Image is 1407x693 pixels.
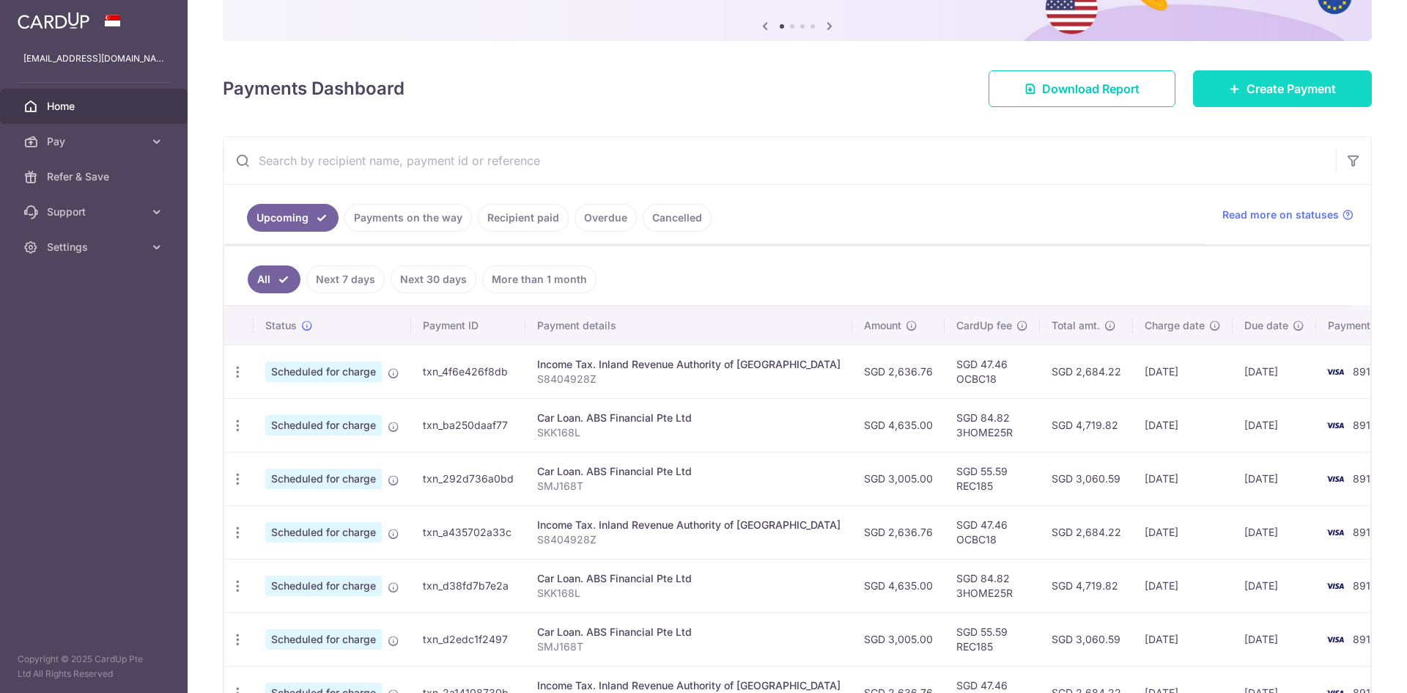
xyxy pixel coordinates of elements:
[223,76,405,102] h4: Payments Dashboard
[482,265,597,293] a: More than 1 month
[852,398,945,452] td: SGD 4,635.00
[224,137,1336,184] input: Search by recipient name, payment id or reference
[47,240,144,254] span: Settings
[1222,208,1354,222] a: Read more on statuses
[265,318,297,333] span: Status
[537,425,841,440] p: SKK168L
[344,204,472,232] a: Payments on the way
[537,518,841,532] div: Income Tax. Inland Revenue Authority of [GEOGRAPHIC_DATA]
[411,612,525,666] td: txn_d2edc1f2497
[852,452,945,505] td: SGD 3,005.00
[478,204,569,232] a: Recipient paid
[537,357,841,372] div: Income Tax. Inland Revenue Authority of [GEOGRAPHIC_DATA]
[1353,419,1377,431] span: 8918
[1321,577,1350,595] img: Bank Card
[945,452,1040,505] td: SGD 55.59 REC185
[248,265,300,293] a: All
[1133,345,1233,398] td: [DATE]
[956,318,1012,333] span: CardUp fee
[1353,472,1377,485] span: 8918
[1321,363,1350,381] img: Bank Card
[411,505,525,559] td: txn_a435702a33c
[537,532,841,547] p: S8404928Z
[537,571,841,586] div: Car Loan. ABS Financial Pte Ltd
[852,612,945,666] td: SGD 3,005.00
[33,10,63,23] span: Help
[537,372,841,386] p: S8404928Z
[265,576,382,596] span: Scheduled for charge
[1222,208,1339,222] span: Read more on statuses
[852,345,945,398] td: SGD 2,636.76
[643,204,712,232] a: Cancelled
[945,559,1040,612] td: SGD 84.82 3HOME25R
[391,265,476,293] a: Next 30 days
[411,452,525,505] td: txn_292d736a0bd
[47,99,144,114] span: Home
[23,51,164,66] p: [EMAIL_ADDRESS][DOMAIN_NAME]
[1133,452,1233,505] td: [DATE]
[537,411,841,425] div: Car Loan. ABS Financial Pte Ltd
[575,204,637,232] a: Overdue
[265,522,382,543] span: Scheduled for charge
[1040,505,1133,559] td: SGD 2,684.22
[1040,559,1133,612] td: SGD 4,719.82
[1233,398,1316,452] td: [DATE]
[852,559,945,612] td: SGD 4,635.00
[945,612,1040,666] td: SGD 55.59 REC185
[852,505,945,559] td: SGD 2,636.76
[1233,345,1316,398] td: [DATE]
[247,204,339,232] a: Upcoming
[537,625,841,639] div: Car Loan. ABS Financial Pte Ltd
[537,479,841,494] p: SMJ168T
[265,362,382,382] span: Scheduled for charge
[864,318,901,333] span: Amount
[1233,612,1316,666] td: [DATE]
[537,586,841,601] p: SKK168L
[1233,452,1316,505] td: [DATE]
[1133,559,1233,612] td: [DATE]
[1133,505,1233,559] td: [DATE]
[537,464,841,479] div: Car Loan. ABS Financial Pte Ltd
[1244,318,1288,333] span: Due date
[1233,505,1316,559] td: [DATE]
[1040,452,1133,505] td: SGD 3,060.59
[1321,631,1350,648] img: Bank Card
[47,205,144,219] span: Support
[1052,318,1100,333] span: Total amt.
[1193,70,1372,107] a: Create Payment
[945,345,1040,398] td: SGD 47.46 OCBC18
[18,12,89,29] img: CardUp
[47,169,144,184] span: Refer & Save
[1321,524,1350,541] img: Bank Card
[989,70,1175,107] a: Download Report
[1353,526,1377,538] span: 8918
[1040,612,1133,666] td: SGD 3,060.59
[1353,579,1377,592] span: 8918
[1040,345,1133,398] td: SGD 2,684.22
[537,639,841,654] p: SMJ168T
[1353,633,1377,645] span: 8918
[525,307,852,345] th: Payment details
[265,415,382,436] span: Scheduled for charge
[1247,80,1336,98] span: Create Payment
[1040,398,1133,452] td: SGD 4,719.82
[265,469,382,489] span: Scheduled for charge
[945,398,1040,452] td: SGD 84.82 3HOME25R
[1133,612,1233,666] td: [DATE]
[1321,417,1350,434] img: Bank Card
[945,505,1040,559] td: SGD 47.46 OCBC18
[265,629,382,650] span: Scheduled for charge
[1145,318,1205,333] span: Charge date
[411,345,525,398] td: txn_4f6e426f8db
[1042,80,1140,98] span: Download Report
[411,559,525,612] td: txn_d38fd7b7e2a
[1321,470,1350,488] img: Bank Card
[306,265,385,293] a: Next 7 days
[1353,365,1377,378] span: 8918
[411,398,525,452] td: txn_ba250daaf77
[411,307,525,345] th: Payment ID
[1233,559,1316,612] td: [DATE]
[47,134,144,149] span: Pay
[537,678,841,693] div: Income Tax. Inland Revenue Authority of [GEOGRAPHIC_DATA]
[1133,398,1233,452] td: [DATE]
